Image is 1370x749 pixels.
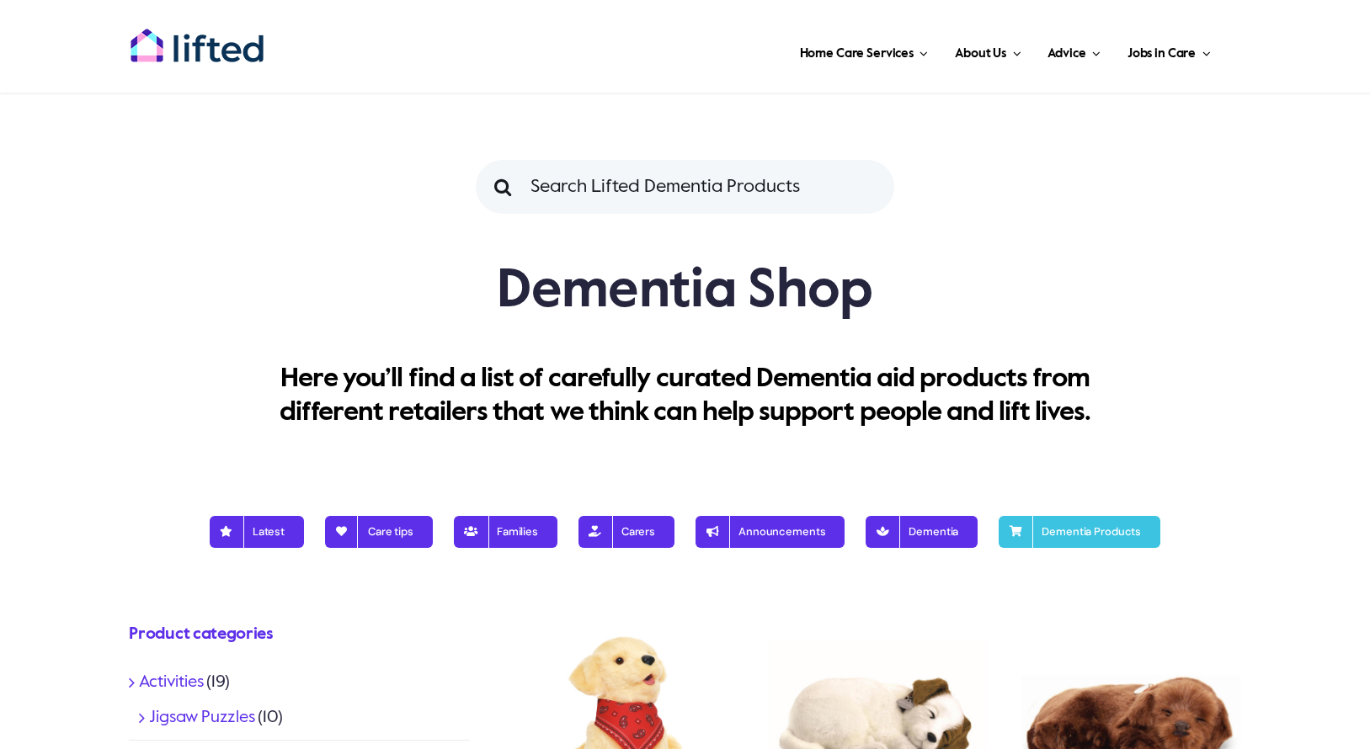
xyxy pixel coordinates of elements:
a: Carers [578,509,674,555]
nav: Blog Nav [129,501,1240,555]
a: Activities [139,674,203,691]
p: Here you’ll find a list of carefully curated Dementia aid products from different retailers that ... [245,362,1126,430]
span: About Us [955,40,1006,67]
a: Jackrussell1_1152x1152 [768,614,988,630]
a: Home Care Services [795,25,934,76]
a: lifted-logo [130,28,264,45]
a: Announcements [696,509,845,555]
a: Dementia [866,509,978,555]
span: (19) [206,674,229,691]
a: Latest [210,509,304,555]
h4: Product categories [129,623,470,646]
a: Families [454,509,557,555]
a: Advice [1042,25,1105,76]
a: Jobs in Care [1122,25,1216,76]
span: Latest [229,525,285,539]
span: Announcements [715,525,825,539]
a: ChocLab1Storyandsons_1152x1152 [1021,614,1241,630]
input: Search [476,160,530,214]
span: Families [473,525,538,539]
span: Dementia [885,525,958,539]
a: Dementia Products [999,509,1160,555]
span: (10) [258,709,282,726]
span: Care tips [344,525,413,539]
h1: Dementia Shop [129,258,1240,325]
span: Dementia Products [1018,525,1141,539]
nav: Main Menu [318,25,1216,76]
span: Home Care Services [800,40,914,67]
span: Advice [1047,40,1085,67]
span: Carers [598,525,655,539]
input: Search Lifted Dementia Products [476,160,893,214]
a: Goldenpup1Storyandsons_1152x1152 [514,614,734,630]
a: Care tips [325,509,433,555]
a: About Us [950,25,1026,76]
span: Jobs in Care [1127,40,1196,67]
a: Jigsaw Puzzles [149,709,254,726]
